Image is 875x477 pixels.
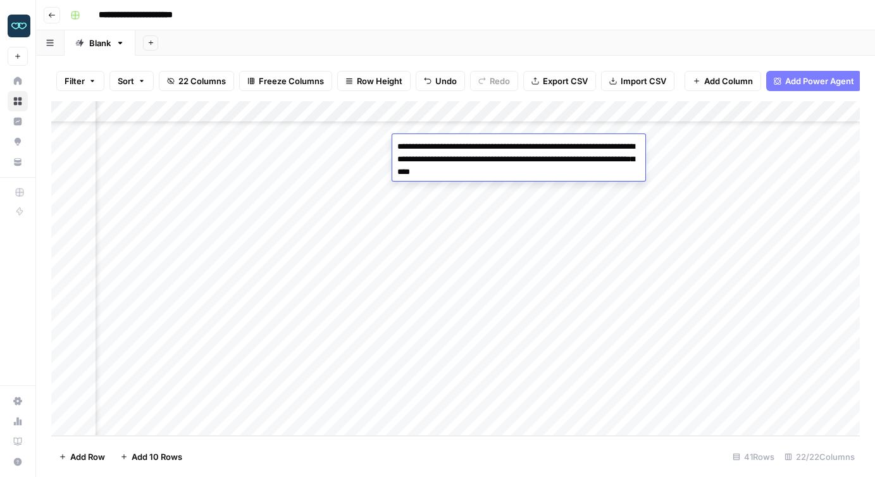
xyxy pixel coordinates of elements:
[178,75,226,87] span: 22 Columns
[490,75,510,87] span: Redo
[65,75,85,87] span: Filter
[113,447,190,467] button: Add 10 Rows
[159,71,234,91] button: 22 Columns
[70,450,105,463] span: Add Row
[357,75,402,87] span: Row Height
[118,75,134,87] span: Sort
[8,152,28,172] a: Your Data
[56,71,104,91] button: Filter
[8,15,30,37] img: Zola Inc Logo
[728,447,779,467] div: 41 Rows
[8,431,28,452] a: Learning Hub
[523,71,596,91] button: Export CSV
[239,71,332,91] button: Freeze Columns
[8,411,28,431] a: Usage
[65,30,135,56] a: Blank
[416,71,465,91] button: Undo
[435,75,457,87] span: Undo
[704,75,753,87] span: Add Column
[8,132,28,152] a: Opportunities
[621,75,666,87] span: Import CSV
[259,75,324,87] span: Freeze Columns
[785,75,854,87] span: Add Power Agent
[8,111,28,132] a: Insights
[8,71,28,91] a: Home
[132,450,182,463] span: Add 10 Rows
[8,452,28,472] button: Help + Support
[685,71,761,91] button: Add Column
[8,10,28,42] button: Workspace: Zola Inc
[89,37,111,49] div: Blank
[779,447,860,467] div: 22/22 Columns
[109,71,154,91] button: Sort
[8,391,28,411] a: Settings
[543,75,588,87] span: Export CSV
[601,71,674,91] button: Import CSV
[51,447,113,467] button: Add Row
[337,71,411,91] button: Row Height
[766,71,862,91] button: Add Power Agent
[8,91,28,111] a: Browse
[470,71,518,91] button: Redo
